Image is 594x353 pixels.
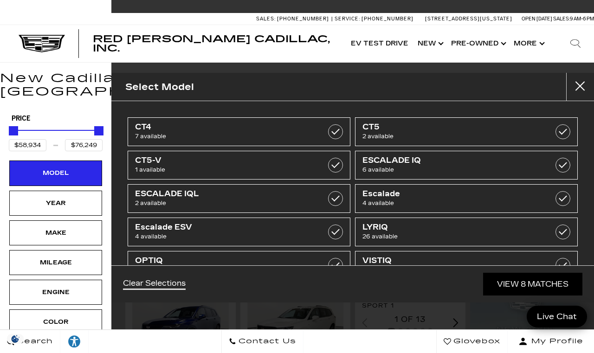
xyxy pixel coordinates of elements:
[128,218,350,246] a: Escalade ESV4 available
[508,330,594,353] button: Open user profile menu
[123,279,186,290] a: Clear Selections
[362,223,539,232] span: LYRIQ
[9,309,102,334] div: ColorColor
[527,306,587,327] a: Live Chat
[425,16,512,22] a: [STREET_ADDRESS][US_STATE]
[362,199,539,208] span: 4 available
[60,334,88,348] div: Explore your accessibility options
[9,126,18,135] div: Minimum Price
[446,25,509,62] a: Pre-Owned
[32,257,79,268] div: Mileage
[19,35,65,52] img: Cadillac Dark Logo with Cadillac White Text
[362,132,539,141] span: 2 available
[14,335,53,348] span: Search
[362,232,539,241] span: 26 available
[128,151,350,180] a: CT5-V1 available
[509,25,548,62] button: More
[221,330,303,353] a: Contact Us
[32,317,79,327] div: Color
[355,117,578,146] a: CT52 available
[135,223,312,232] span: Escalade ESV
[9,160,102,186] div: ModelModel
[528,335,583,348] span: My Profile
[5,334,26,344] section: Click to Open Cookie Consent Modal
[236,335,296,348] span: Contact Us
[277,16,329,22] span: [PHONE_NUMBER]
[566,73,594,101] button: close
[135,256,312,265] span: OPTIQ
[335,16,360,22] span: Service:
[93,34,337,53] a: Red [PERSON_NAME] Cadillac, Inc.
[125,79,194,95] h2: Select Model
[128,251,350,280] a: OPTIQ7 available
[32,287,79,297] div: Engine
[9,139,46,151] input: Minimum
[451,335,500,348] span: Glovebox
[355,151,578,180] a: ESCALADE IQ6 available
[9,123,103,151] div: Price
[9,250,102,275] div: MileageMileage
[128,184,350,213] a: ESCALADE IQL2 available
[135,122,312,132] span: CT4
[570,16,594,22] span: 9 AM-6 PM
[413,25,446,62] a: New
[256,16,276,22] span: Sales:
[60,330,89,353] a: Explore your accessibility options
[135,132,312,141] span: 7 available
[32,198,79,208] div: Year
[135,165,312,174] span: 1 available
[355,184,578,213] a: Escalade4 available
[93,33,330,54] span: Red [PERSON_NAME] Cadillac, Inc.
[65,139,103,151] input: Maximum
[362,156,539,165] span: ESCALADE IQ
[346,25,413,62] a: EV Test Drive
[553,16,570,22] span: Sales:
[94,126,103,135] div: Maximum Price
[362,165,539,174] span: 6 available
[9,220,102,245] div: MakeMake
[135,232,312,241] span: 4 available
[362,189,539,199] span: Escalade
[9,280,102,305] div: EngineEngine
[331,16,416,21] a: Service: [PHONE_NUMBER]
[12,115,100,123] h5: Price
[355,251,578,280] a: VISTIQ14 available
[256,16,331,21] a: Sales: [PHONE_NUMBER]
[32,228,79,238] div: Make
[362,16,413,22] span: [PHONE_NUMBER]
[362,122,539,132] span: CT5
[522,16,552,22] span: Open [DATE]
[532,311,581,322] span: Live Chat
[32,168,79,178] div: Model
[362,256,539,265] span: VISTIQ
[9,191,102,216] div: YearYear
[5,334,26,344] img: Opt-Out Icon
[135,199,312,208] span: 2 available
[135,156,312,165] span: CT5-V
[128,117,350,146] a: CT47 available
[135,189,312,199] span: ESCALADE IQL
[557,25,594,62] div: Search
[483,273,582,295] a: View 8 Matches
[355,218,578,246] a: LYRIQ26 available
[436,330,508,353] a: Glovebox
